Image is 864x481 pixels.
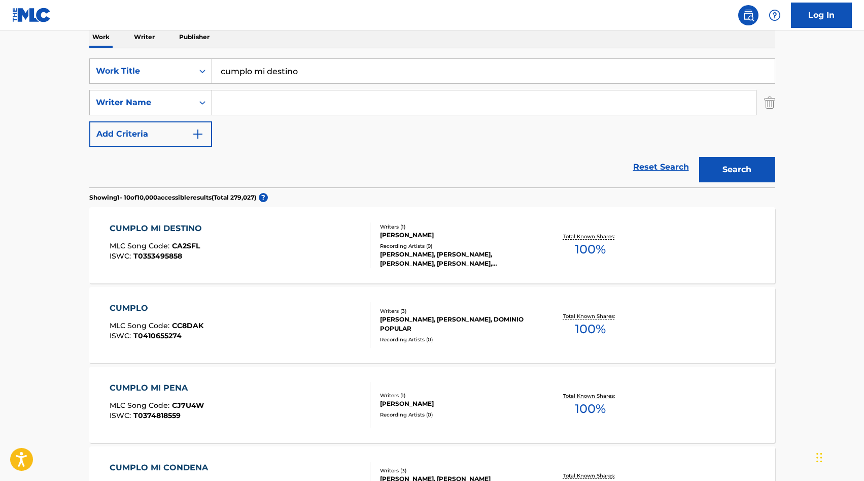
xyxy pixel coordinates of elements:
span: T0353495858 [133,251,182,261]
p: Writer [131,26,158,48]
span: ISWC : [110,251,133,261]
p: Showing 1 - 10 of 10,000 accessible results (Total 279,027 ) [89,193,256,202]
div: [PERSON_NAME] [380,399,533,408]
div: Writer Name [96,97,187,109]
span: ISWC : [110,411,133,420]
img: search [742,9,754,21]
img: MLC Logo [12,8,51,22]
div: CUMPLO MI CONDENA [110,462,213,474]
p: Total Known Shares: [563,233,617,240]
div: Work Title [96,65,187,77]
p: Total Known Shares: [563,312,617,320]
div: Arrastrar [816,442,822,473]
span: ISWC : [110,331,133,340]
a: CUMPLO MI DESTINOMLC Song Code:CA2SFLISWC:T0353495858Writers (1)[PERSON_NAME]Recording Artists (9... [89,207,775,283]
span: CA2SFL [172,241,200,250]
span: CC8DAK [172,321,203,330]
div: [PERSON_NAME] [380,231,533,240]
p: Publisher [176,26,213,48]
span: 100 % [575,400,606,418]
form: Search Form [89,58,775,187]
p: Total Known Shares: [563,472,617,479]
span: MLC Song Code : [110,241,172,250]
span: CJ7U4W [172,401,204,410]
div: CUMPLO MI PENA [110,382,204,394]
span: ? [259,193,268,202]
img: Delete Criterion [764,90,775,115]
img: help [769,9,781,21]
a: Reset Search [628,156,694,178]
div: CUMPLO [110,302,203,314]
div: Recording Artists ( 9 ) [380,242,533,250]
a: CUMPLO MI PENAMLC Song Code:CJ7U4WISWC:T0374818559Writers (1)[PERSON_NAME]Recording Artists (0)To... [89,367,775,443]
iframe: Chat Widget [813,432,864,481]
div: CUMPLO MI DESTINO [110,222,207,235]
img: 9d2ae6d4665cec9f34b9.svg [192,128,204,140]
span: 100 % [575,320,606,338]
span: T0410655274 [133,331,182,340]
div: Widget de chat [813,432,864,481]
span: MLC Song Code : [110,401,172,410]
div: Recording Artists ( 0 ) [380,336,533,343]
a: Public Search [738,5,758,25]
span: 100 % [575,240,606,259]
span: T0374818559 [133,411,181,420]
div: Writers ( 1 ) [380,392,533,399]
div: Writers ( 3 ) [380,307,533,315]
div: [PERSON_NAME], [PERSON_NAME], [PERSON_NAME], [PERSON_NAME], [PERSON_NAME] [380,250,533,268]
div: [PERSON_NAME], [PERSON_NAME], DOMINIO POPULAR [380,315,533,333]
div: Recording Artists ( 0 ) [380,411,533,419]
div: Writers ( 1 ) [380,223,533,231]
button: Search [699,157,775,182]
p: Total Known Shares: [563,392,617,400]
button: Add Criteria [89,121,212,147]
div: Writers ( 3 ) [380,467,533,474]
div: Help [765,5,785,25]
a: CUMPLOMLC Song Code:CC8DAKISWC:T0410655274Writers (3)[PERSON_NAME], [PERSON_NAME], DOMINIO POPULA... [89,287,775,363]
a: Log In [791,3,852,28]
p: Work [89,26,113,48]
span: MLC Song Code : [110,321,172,330]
